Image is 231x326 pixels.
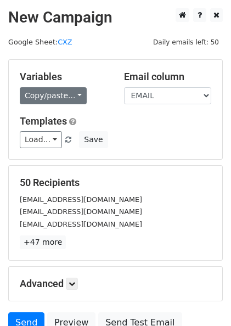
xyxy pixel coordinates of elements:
[149,38,223,46] a: Daily emails left: 50
[20,87,87,104] a: Copy/paste...
[20,177,211,189] h5: 50 Recipients
[8,38,72,46] small: Google Sheet:
[176,273,231,326] iframe: Chat Widget
[20,207,142,216] small: [EMAIL_ADDRESS][DOMAIN_NAME]
[124,71,212,83] h5: Email column
[20,235,66,249] a: +47 more
[20,220,142,228] small: [EMAIL_ADDRESS][DOMAIN_NAME]
[149,36,223,48] span: Daily emails left: 50
[20,131,62,148] a: Load...
[79,131,108,148] button: Save
[20,195,142,204] small: [EMAIL_ADDRESS][DOMAIN_NAME]
[20,71,108,83] h5: Variables
[20,115,67,127] a: Templates
[20,278,211,290] h5: Advanced
[8,8,223,27] h2: New Campaign
[58,38,72,46] a: CXZ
